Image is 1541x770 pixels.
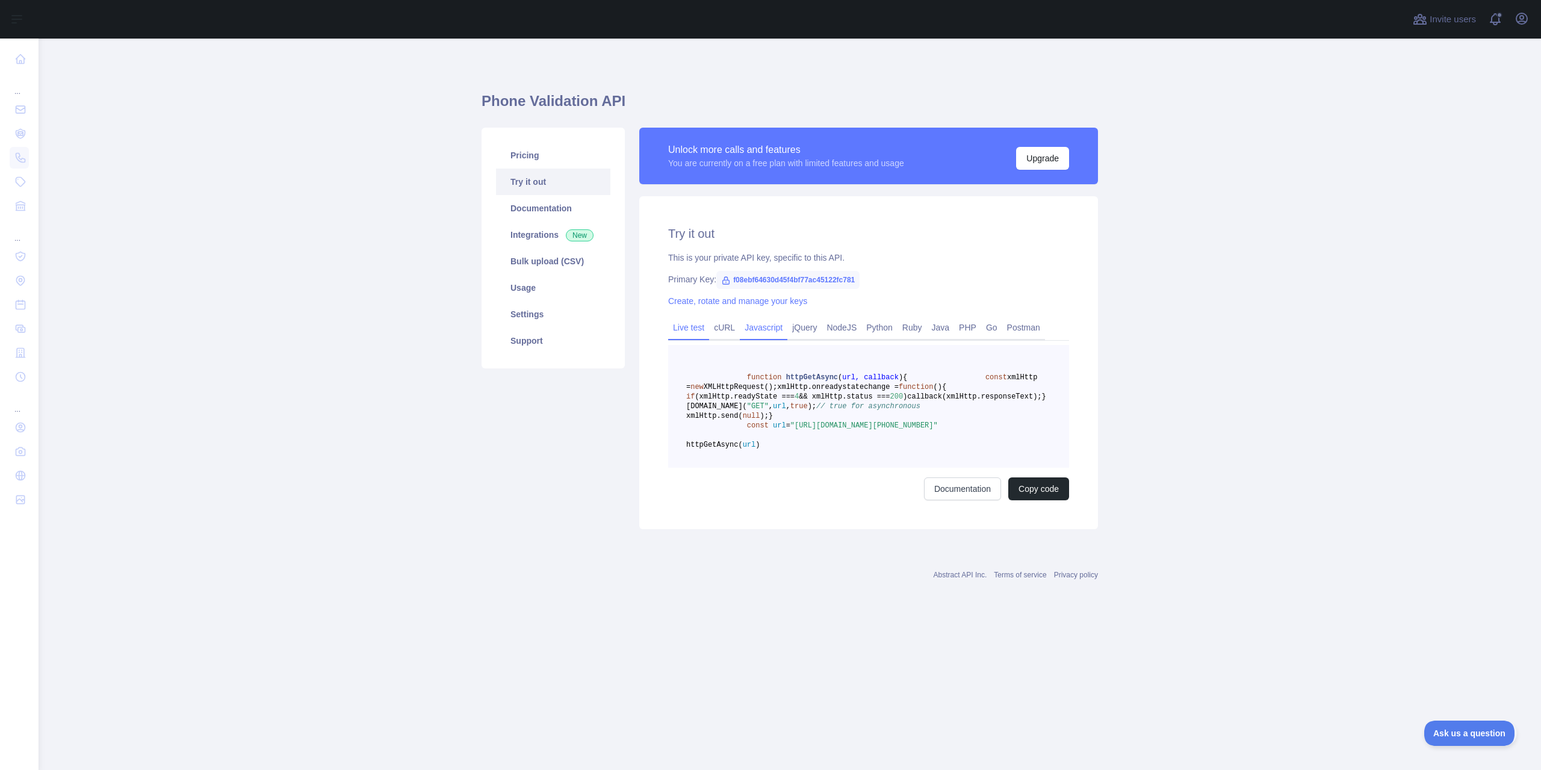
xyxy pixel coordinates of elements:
[899,383,934,391] span: function
[1424,721,1517,746] iframe: Toggle Customer Support
[686,412,743,420] span: xmlHttp.send(
[890,393,903,401] span: 200
[1430,13,1476,26] span: Invite users
[981,318,1002,337] a: Go
[709,318,740,337] a: cURL
[786,421,790,430] span: =
[994,571,1046,579] a: Terms of service
[496,301,610,328] a: Settings
[690,383,704,391] span: new
[496,328,610,354] a: Support
[769,412,773,420] span: }
[668,157,904,169] div: You are currently on a free plan with limited features and usage
[1054,571,1098,579] a: Privacy policy
[773,421,786,430] span: url
[808,402,816,411] span: );
[795,393,799,401] span: 4
[942,383,946,391] span: {
[927,318,955,337] a: Java
[496,142,610,169] a: Pricing
[838,373,842,382] span: (
[934,571,987,579] a: Abstract API Inc.
[1042,393,1046,401] span: }
[842,373,899,382] span: url, callback
[668,318,709,337] a: Live test
[743,441,756,449] span: url
[686,402,747,411] span: [DOMAIN_NAME](
[743,412,760,420] span: null
[566,229,594,241] span: New
[1008,477,1069,500] button: Copy code
[668,273,1069,285] div: Primary Key:
[1410,10,1478,29] button: Invite users
[740,318,787,337] a: Javascript
[716,271,860,289] span: f08ebf64630d45f4bf77ac45122fc781
[10,390,29,414] div: ...
[704,383,777,391] span: XMLHttpRequest();
[668,252,1069,264] div: This is your private API key, specific to this API.
[898,318,927,337] a: Ruby
[903,393,907,401] span: )
[790,421,938,430] span: "[URL][DOMAIN_NAME][PHONE_NUMBER]"
[790,402,808,411] span: true
[1002,318,1045,337] a: Postman
[755,441,760,449] span: )
[899,373,903,382] span: )
[496,169,610,195] a: Try it out
[773,402,786,411] span: url
[769,402,773,411] span: ,
[496,248,610,275] a: Bulk upload (CSV)
[822,318,861,337] a: NodeJS
[933,383,937,391] span: (
[861,318,898,337] a: Python
[903,373,907,382] span: {
[747,373,782,382] span: function
[496,222,610,248] a: Integrations New
[10,72,29,96] div: ...
[907,393,1041,401] span: callback(xmlHttp.responseText);
[496,195,610,222] a: Documentation
[10,219,29,243] div: ...
[482,92,1098,120] h1: Phone Validation API
[668,296,807,306] a: Create, rotate and manage your keys
[747,421,769,430] span: const
[787,318,822,337] a: jQuery
[954,318,981,337] a: PHP
[985,373,1007,382] span: const
[668,225,1069,242] h2: Try it out
[747,402,769,411] span: "GET"
[786,373,838,382] span: httpGetAsync
[777,383,899,391] span: xmlHttp.onreadystatechange =
[686,393,695,401] span: if
[695,393,795,401] span: (xmlHttp.readyState ===
[799,393,890,401] span: && xmlHttp.status ===
[816,402,920,411] span: // true for asynchronous
[1016,147,1069,170] button: Upgrade
[686,441,743,449] span: httpGetAsync(
[938,383,942,391] span: )
[786,402,790,411] span: ,
[496,275,610,301] a: Usage
[760,412,768,420] span: );
[924,477,1001,500] a: Documentation
[668,143,904,157] div: Unlock more calls and features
